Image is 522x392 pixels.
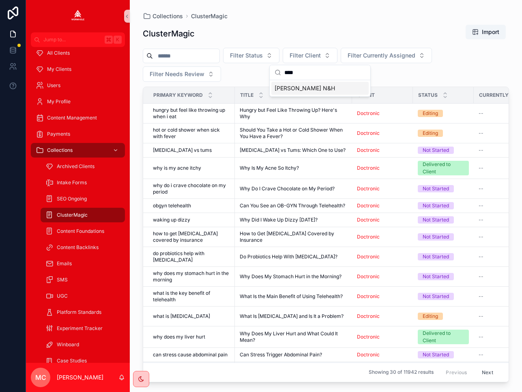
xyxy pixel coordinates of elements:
a: Doctronic [357,293,408,300]
a: Why Does My Liver Hurt and What Could It Mean? [240,330,347,343]
span: obgyn telehealth [153,202,191,209]
button: Jump to...K [31,32,125,47]
button: Next [476,366,499,379]
div: Editing [423,313,438,320]
a: hot or cold shower when sick with fever [153,127,230,140]
a: Intake Forms [41,175,125,190]
a: what is [MEDICAL_DATA] [153,313,230,320]
a: Content Foundations [41,224,125,239]
a: Doctronic [357,110,408,117]
div: Delivered to Client [423,330,464,344]
a: Doctronic [357,165,380,171]
a: Doctronic [357,217,380,223]
a: Editing [418,130,469,137]
div: scrollable content [26,47,130,363]
h1: ClusterMagic [143,28,195,39]
a: Doctronic [357,165,408,171]
a: Doctronic [357,293,380,300]
a: [MEDICAL_DATA] vs Tums: Which One to Use? [240,147,347,153]
div: Editing [423,130,438,137]
span: waking up dizzy [153,217,190,223]
div: Not Started [423,147,449,154]
a: Doctronic [357,202,408,209]
a: waking up dizzy [153,217,230,223]
a: Not Started [418,293,469,300]
span: -- [479,202,483,209]
div: Not Started [423,253,449,260]
a: Doctronic [357,130,380,136]
a: Content Management [31,111,125,125]
button: Select Button [283,48,337,63]
a: Doctronic [357,147,380,153]
a: Can Stress Trigger Abdominal Pain? [240,352,347,358]
a: Archived Clients [41,159,125,174]
a: Should You Take a Hot or Cold Shower When You Have a Fever? [240,127,347,140]
span: Primary Keyword [153,92,203,98]
a: UGC [41,289,125,303]
a: SEO Ongoing [41,192,125,206]
a: Delivered to Client [418,161,469,175]
span: Intake Forms [57,179,87,186]
span: -- [479,352,483,358]
span: -- [479,293,483,300]
span: Content Foundations [57,228,104,234]
span: Status [418,92,438,98]
a: Not Started [418,216,469,224]
a: My Clients [31,62,125,77]
a: Doctronic [357,334,380,340]
a: why do i crave chocolate on my period [153,182,230,195]
span: -- [479,273,483,280]
span: Doctronic [357,273,380,280]
a: Doctronic [357,234,380,240]
span: Platform Standards [57,309,101,315]
a: Doctronic [357,352,380,358]
a: What Is [MEDICAL_DATA] and Is It a Problem? [240,313,347,320]
span: -- [479,313,483,320]
a: How to Get [MEDICAL_DATA] Covered by Insurance [240,230,347,243]
a: what is the key benefit of telehealth [153,290,230,303]
span: Winboard [57,341,79,348]
span: MC [35,373,46,382]
span: Filter Needs Review [150,70,204,78]
a: Not Started [418,185,469,192]
span: -- [479,165,483,171]
a: Content Backlinks [41,240,125,255]
a: ClusterMagic [191,12,228,20]
a: Doctronic [357,254,408,260]
button: Select Button [341,48,432,63]
a: Winboard [41,337,125,352]
a: Doctronic [357,313,380,320]
a: Doctronic [357,110,380,117]
span: Why Do I Crave Chocolate on My Period? [240,185,335,192]
span: [MEDICAL_DATA] vs tums [153,147,212,153]
span: Filter Currently Assigned [348,51,415,60]
span: Doctronic [357,202,380,209]
a: Not Started [418,147,469,154]
a: Doctronic [357,217,408,223]
span: K [114,36,121,43]
a: Doctronic [357,185,408,192]
a: Doctronic [357,334,408,340]
a: hungry but feel like throwing up when i eat [153,107,230,120]
button: Select Button [143,66,221,82]
a: Users [31,78,125,93]
span: -- [479,334,483,340]
span: Case Studies [57,358,87,364]
div: Suggestions [270,80,370,96]
div: Not Started [423,293,449,300]
a: how to get [MEDICAL_DATA] covered by insurance [153,230,230,243]
a: ClusterMagic [41,208,125,222]
a: Hungry but Feel Like Throwing Up? Here's Why [240,107,347,120]
span: All Clients [47,50,70,56]
span: -- [479,110,483,117]
a: do probiotics help with [MEDICAL_DATA] [153,250,230,263]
